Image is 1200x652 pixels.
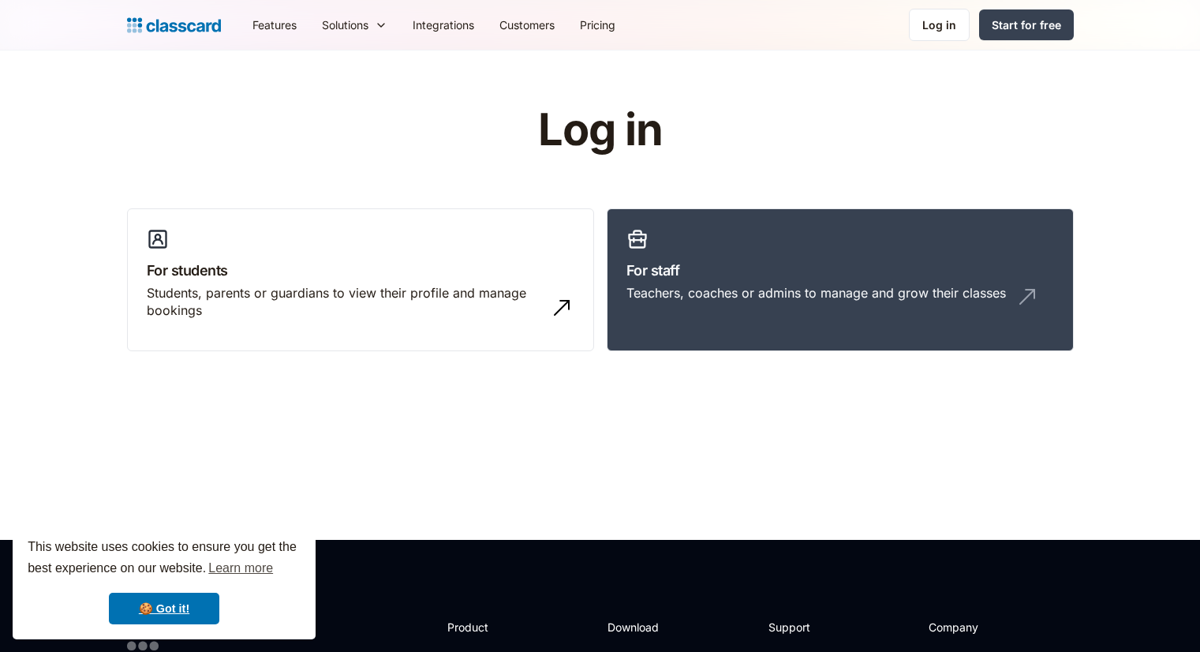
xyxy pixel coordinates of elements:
[127,208,594,352] a: For studentsStudents, parents or guardians to view their profile and manage bookings
[979,9,1074,40] a: Start for free
[240,7,309,43] a: Features
[206,556,275,580] a: learn more about cookies
[400,7,487,43] a: Integrations
[768,619,832,635] h2: Support
[109,593,219,624] a: dismiss cookie message
[127,14,221,36] a: home
[322,17,368,33] div: Solutions
[147,260,574,281] h3: For students
[929,619,1034,635] h2: Company
[147,284,543,320] div: Students, parents or guardians to view their profile and manage bookings
[447,619,532,635] h2: Product
[487,7,567,43] a: Customers
[567,7,628,43] a: Pricing
[992,17,1061,33] div: Start for free
[13,523,316,639] div: cookieconsent
[28,538,301,580] span: This website uses cookies to ensure you get the best experience on our website.
[922,17,956,33] div: Log in
[626,260,1054,281] h3: For staff
[607,619,672,635] h2: Download
[909,9,970,41] a: Log in
[626,284,1006,302] div: Teachers, coaches or admins to manage and grow their classes
[350,106,850,155] h1: Log in
[607,208,1074,352] a: For staffTeachers, coaches or admins to manage and grow their classes
[309,7,400,43] div: Solutions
